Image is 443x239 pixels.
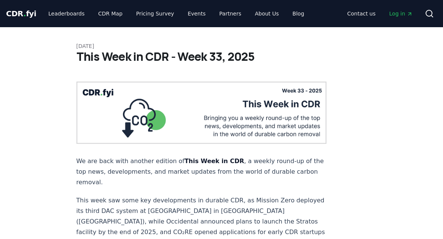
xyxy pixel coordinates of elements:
span: Log in [389,10,413,17]
p: [DATE] [76,42,367,50]
nav: Main [42,7,310,20]
strong: This Week in CDR [185,157,244,165]
h1: This Week in CDR - Week 33, 2025 [76,50,367,63]
a: Contact us [341,7,382,20]
nav: Main [341,7,419,20]
p: We are back with another edition of , a weekly round-up of the top news, developments, and market... [76,156,327,188]
a: Log in [383,7,419,20]
a: Leaderboards [42,7,91,20]
a: Pricing Survey [130,7,180,20]
a: Events [182,7,211,20]
span: . [23,9,26,18]
a: About Us [249,7,285,20]
a: CDR Map [92,7,129,20]
img: blog post image [76,82,327,144]
a: Blog [286,7,310,20]
a: CDR.fyi [6,8,36,19]
span: CDR fyi [6,9,36,18]
a: Partners [213,7,247,20]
